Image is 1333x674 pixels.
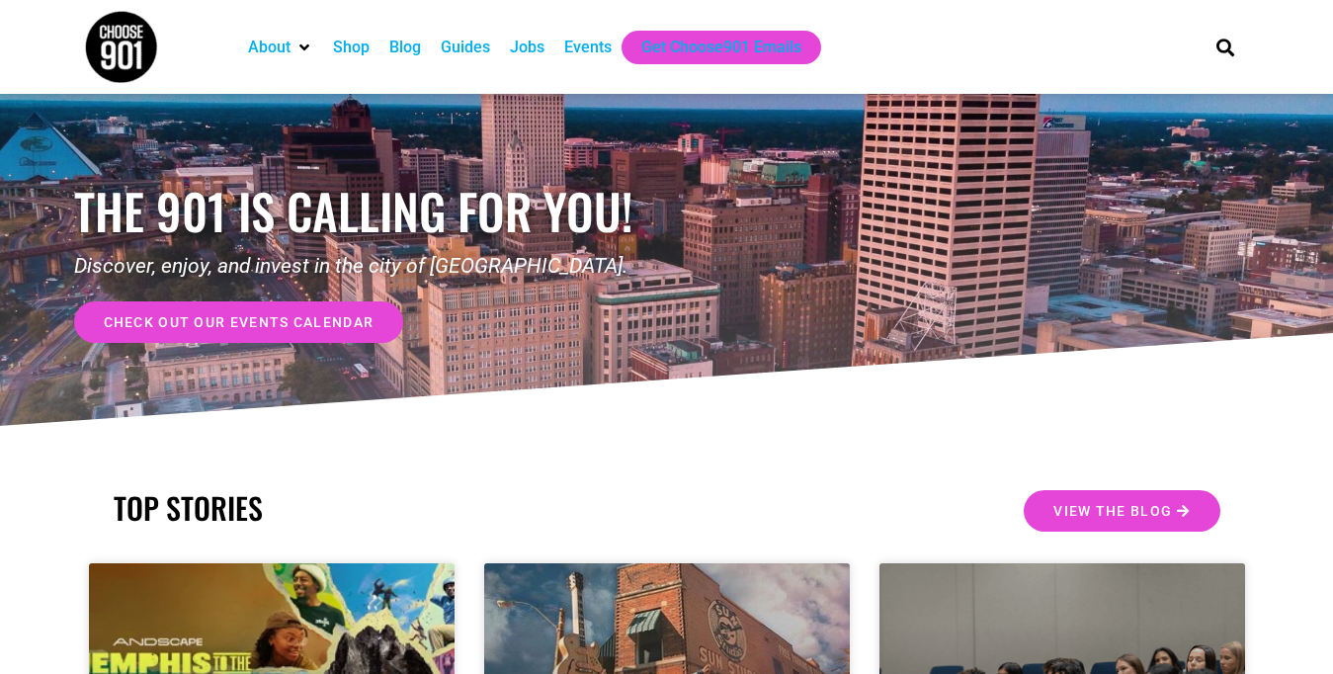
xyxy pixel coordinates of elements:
a: View the Blog [1024,490,1219,532]
a: Guides [441,36,490,59]
a: Jobs [510,36,544,59]
a: Events [564,36,612,59]
div: About [238,31,323,64]
a: Get Choose901 Emails [641,36,801,59]
div: Search [1208,31,1241,63]
a: About [248,36,291,59]
p: Discover, enjoy, and invest in the city of [GEOGRAPHIC_DATA]. [74,251,667,283]
span: View the Blog [1053,504,1172,518]
h1: the 901 is calling for you! [74,182,667,240]
a: Blog [389,36,421,59]
a: Shop [333,36,370,59]
nav: Main nav [238,31,1183,64]
a: check out our events calendar [74,301,404,343]
h2: TOP STORIES [114,490,657,526]
span: check out our events calendar [104,315,375,329]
